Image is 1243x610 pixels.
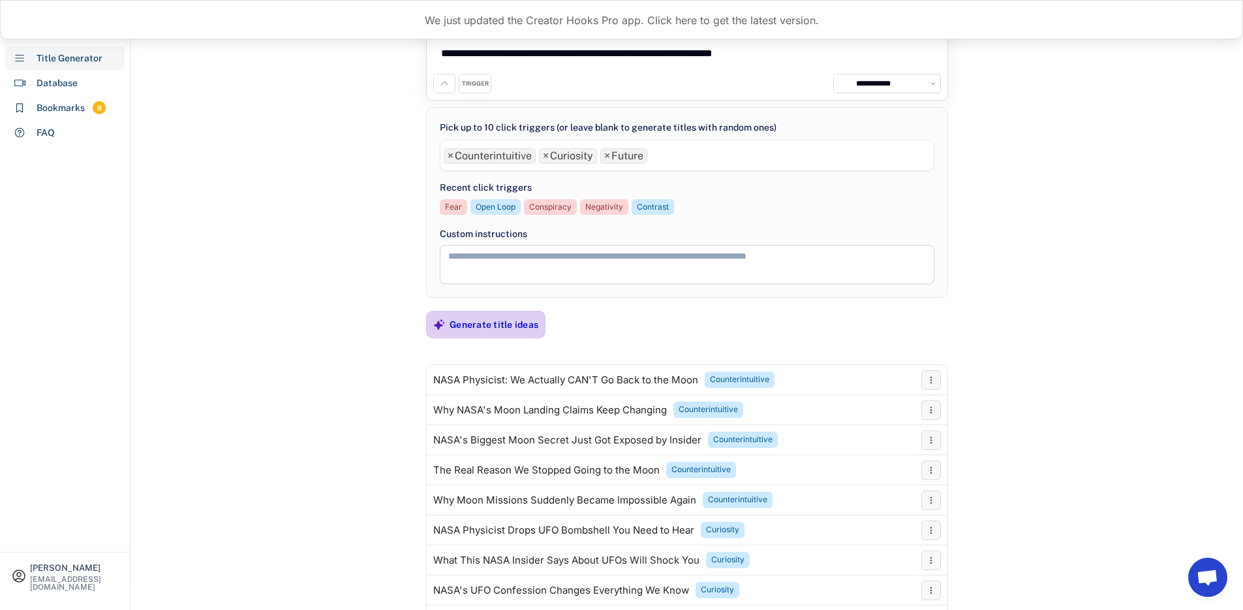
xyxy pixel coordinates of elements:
[1188,558,1227,597] a: Open chat
[450,319,538,330] div: Generate title ideas
[543,151,549,161] span: ×
[529,202,572,213] div: Conspiracy
[433,405,667,415] div: Why NASA's Moon Landing Claims Keep Changing
[433,465,660,475] div: The Real Reason We Stopped Going to the Moon
[433,375,698,385] div: NASA Physicist: We Actually CAN'T Go Back to the Moon
[440,181,532,195] div: Recent click triggers
[440,227,934,241] div: Custom instructions
[433,555,699,566] div: What This NASA Insider Says About UFOs Will Shock You
[600,148,647,164] li: Future
[710,374,769,385] div: Counterintuitive
[679,404,738,415] div: Counterintuitive
[706,524,739,536] div: Curiosity
[433,585,689,596] div: NASA's UFO Confession Changes Everything We Know
[445,202,462,213] div: Fear
[713,434,773,445] div: Counterintuitive
[433,435,701,445] div: NASA's Biggest Moon Secret Just Got Exposed by Insider
[93,103,106,114] div: 8
[30,575,119,591] div: [EMAIL_ADDRESS][DOMAIN_NAME]
[476,202,515,213] div: Open Loop
[30,564,119,572] div: [PERSON_NAME]
[433,495,696,506] div: Why Moon Missions Suddenly Became Impossible Again
[37,126,55,140] div: FAQ
[671,464,731,475] div: Counterintuitive
[433,525,694,536] div: NASA Physicist Drops UFO Bombshell You Need to Hear
[837,78,849,89] img: channels4_profile.jpg
[701,585,734,596] div: Curiosity
[37,76,78,90] div: Database
[37,52,102,65] div: Title Generator
[444,148,536,164] li: Counterintuitive
[440,121,776,135] div: Pick up to 10 click triggers (or leave blank to generate titles with random ones)
[462,80,489,88] div: TRIGGER
[448,151,453,161] span: ×
[637,202,669,213] div: Contrast
[585,202,623,213] div: Negativity
[604,151,610,161] span: ×
[711,554,744,566] div: Curiosity
[708,494,767,506] div: Counterintuitive
[539,148,597,164] li: Curiosity
[37,101,85,115] div: Bookmarks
